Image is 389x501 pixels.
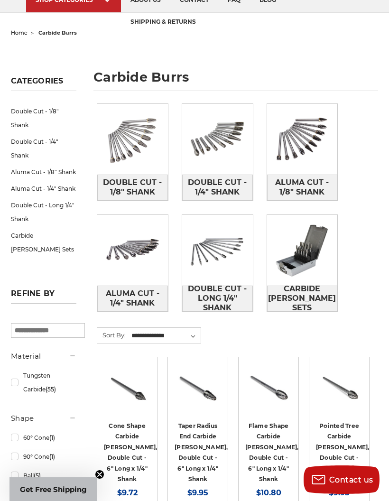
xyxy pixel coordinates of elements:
a: Flame Shape Carbide [PERSON_NAME], Double Cut - 6" Long x 1/4" Shank [245,422,299,483]
a: Aluma Cut - 1/4" Shank [11,180,76,197]
button: Contact us [304,465,380,494]
a: shipping & returns [121,10,205,35]
img: Aluma Cut - 1/4" Shank [97,215,168,286]
a: Pointed Tree Carbide [PERSON_NAME], Double Cut - 6" Long x 1/4" Shank [316,422,370,483]
span: (5) [34,472,41,479]
a: Double Cut - Long 1/4" Shank [11,197,76,227]
img: Aluma Cut - 1/8" Shank [267,104,338,175]
a: Aluma Cut - 1/4" Shank [97,286,168,312]
span: Aluma Cut - 1/8" Shank [268,175,337,200]
span: $10.80 [256,488,281,497]
select: Sort By: [130,329,201,343]
img: Double Cut - 1/4" Shank [182,104,253,175]
span: carbide burrs [38,29,77,36]
span: Get Free Shipping [20,485,87,494]
a: Double Cut - 1/8" Shank [97,175,168,201]
h5: Refine by [11,289,76,304]
img: CBSG-5DL Long reach double cut carbide rotary burr, pointed tree shape 1/4 inch shank [316,364,362,410]
h5: Shape [11,413,76,424]
a: 90° Cone [11,448,76,465]
a: Cone Shape Carbide [PERSON_NAME], Double Cut - 6" Long x 1/4" Shank [104,422,157,483]
span: Double Cut - Long 1/4" Shank [183,281,252,316]
button: Close teaser [95,470,104,479]
a: Double Cut - 1/4" Shank [11,133,76,164]
a: Ball [11,467,76,484]
span: $9.72 [117,488,138,497]
img: CBSM-5DL Long reach double cut carbide rotary burr, cone shape 1/4 inch shank [104,364,150,410]
span: (1) [49,434,55,441]
h5: Categories [11,76,76,91]
img: CBSH-5DL Long reach double cut carbide rotary burr, flame shape 1/4 inch shank [245,364,292,410]
div: Get Free ShippingClose teaser [9,477,97,501]
img: Carbide Burr Sets [267,215,338,286]
a: Double Cut - 1/4" Shank [182,175,253,201]
span: (1) [49,453,55,460]
a: Tungsten Carbide [11,367,76,398]
span: Aluma Cut - 1/4" Shank [98,286,167,311]
img: Double Cut - 1/8" Shank [97,104,168,175]
a: Carbide [PERSON_NAME] Sets [11,227,76,258]
img: Double Cut - Long 1/4" Shank [182,215,253,286]
a: home [11,29,28,36]
span: Contact us [329,475,373,484]
a: Aluma Cut - 1/8" Shank [267,175,338,201]
span: $9.95 [329,488,350,497]
label: Sort By: [97,328,126,342]
span: $9.95 [187,488,208,497]
h5: Material [11,351,76,362]
a: Carbide [PERSON_NAME] Sets [267,286,338,312]
span: Carbide [PERSON_NAME] Sets [268,281,337,316]
a: Aluma Cut - 1/8" Shank [11,164,76,180]
img: CBSL-4DL Long reach double cut carbide rotary burr, taper radius end shape 1/4 inch shank [175,364,221,410]
a: 60° Cone [11,429,76,446]
a: Double Cut - Long 1/4" Shank [182,286,253,312]
h1: carbide burrs [93,71,378,91]
span: Double Cut - 1/4" Shank [183,175,252,200]
a: Double Cut - 1/8" Shank [11,103,76,133]
a: Taper Radius End Carbide [PERSON_NAME], Double Cut - 6" Long x 1/4" Shank [175,422,228,483]
span: Double Cut - 1/8" Shank [98,175,167,200]
span: (55) [46,386,56,393]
